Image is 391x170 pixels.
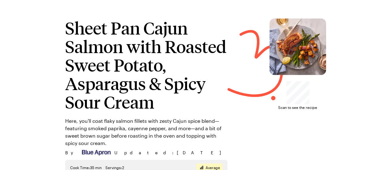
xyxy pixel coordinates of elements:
[70,165,102,170] span: Cook Time: 35 min
[278,104,317,110] span: Scan to see the recipe
[206,165,220,170] span: Average
[65,117,227,147] p: Here, you'll coat flaky salmon fillets with zesty Cajun spice blend—featuring smoked paprika, cay...
[65,19,227,111] h1: Sheet Pan Cajun Salmon with Roasted Sweet Potato, Asparagus & Spicy Sour Cream
[82,150,111,155] img: Blue Apron
[270,19,326,75] img: Sheet Pan Cajun Salmon with Roasted Sweet Potato, Asparagus & Spicy Sour Cream
[114,149,227,156] span: Updated : [DATE]
[65,149,111,156] div: By
[105,165,124,170] span: Servings: 2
